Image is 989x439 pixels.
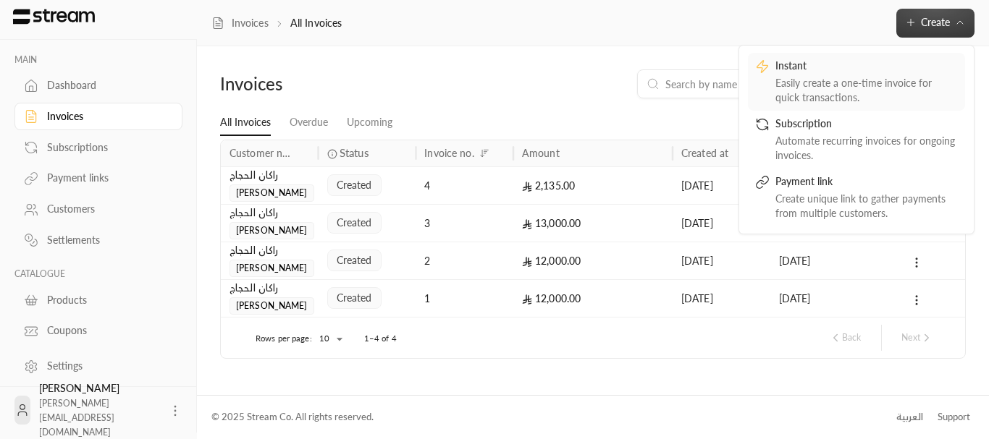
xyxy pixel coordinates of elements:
[681,242,762,279] div: [DATE]
[230,280,310,296] div: راكان الحجاج
[14,54,182,66] p: MAIN
[775,116,958,134] div: Subscription
[14,286,182,314] a: Products
[337,216,372,230] span: created
[14,164,182,192] a: Payment links
[476,145,493,162] button: Sort
[211,16,342,30] nav: breadcrumb
[665,76,842,92] input: Search by name or phone
[424,242,505,279] div: 2
[681,167,762,204] div: [DATE]
[220,110,271,136] a: All Invoices
[290,110,328,135] a: Overdue
[47,109,164,124] div: Invoices
[14,72,182,100] a: Dashboard
[921,16,950,28] span: Create
[337,291,372,305] span: created
[230,242,310,258] div: راكان الحجاج
[337,178,372,192] span: created
[312,330,347,348] div: 10
[933,404,975,430] a: Support
[779,280,859,317] div: [DATE]
[47,359,164,373] div: Settings
[748,53,965,111] a: InstantEasily create a one-time invoice for quick transactions.
[364,333,397,344] p: 1–4 of 4
[14,226,182,255] a: Settlements
[779,242,859,279] div: [DATE]
[347,110,392,135] a: Upcoming
[230,184,314,202] span: [PERSON_NAME]
[230,222,314,239] span: [PERSON_NAME]
[47,78,164,93] div: Dashboard
[337,253,372,268] span: created
[12,9,96,25] img: Logo
[424,280,505,317] div: 1
[14,317,182,345] a: Coupons
[39,381,159,439] div: [PERSON_NAME]
[424,205,505,242] div: 3
[47,171,164,185] div: Payment links
[775,134,958,163] div: Automate recurring invoices for ongoing invoices.
[47,202,164,216] div: Customers
[775,76,958,105] div: Easily create a one-time invoice for quick transactions.
[681,205,762,242] div: [DATE]
[39,398,114,438] span: [PERSON_NAME][EMAIL_ADDRESS][DOMAIN_NAME]
[775,174,958,192] div: Payment link
[424,167,505,204] div: 4
[896,410,923,425] div: العربية
[211,16,269,30] a: Invoices
[290,16,342,30] p: All Invoices
[256,333,312,344] p: Rows per page:
[748,169,965,226] a: Payment linkCreate unique link to gather payments from multiple customers.
[230,147,291,159] div: Customer name
[424,147,474,159] div: Invoice no.
[230,205,310,221] div: راكان الحجاج
[522,242,664,279] div: 12,000.00
[14,133,182,161] a: Subscriptions
[14,103,182,131] a: Invoices
[14,352,182,380] a: Settings
[522,205,664,242] div: 13,000.00
[220,72,396,95] div: Invoices
[230,167,310,183] div: راكان الحجاج
[47,323,164,338] div: Coupons
[211,410,374,425] div: © 2025 Stream Co. All rights reserved.
[47,293,164,307] div: Products
[522,147,560,159] div: Amount
[748,111,965,169] a: SubscriptionAutomate recurring invoices for ongoing invoices.
[896,9,975,38] button: Create
[14,268,182,280] p: CATALOGUE
[775,192,958,221] div: Create unique link to gather payments from multiple customers.
[775,59,958,76] div: Instant
[681,147,728,159] div: Created at
[522,280,664,317] div: 12,000.00
[681,280,762,317] div: [DATE]
[230,260,314,277] span: [PERSON_NAME]
[47,140,164,155] div: Subscriptions
[522,167,664,204] div: 2,135.00
[47,233,164,247] div: Settlements
[14,195,182,223] a: Customers
[230,297,314,315] span: [PERSON_NAME]
[340,145,369,161] span: Status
